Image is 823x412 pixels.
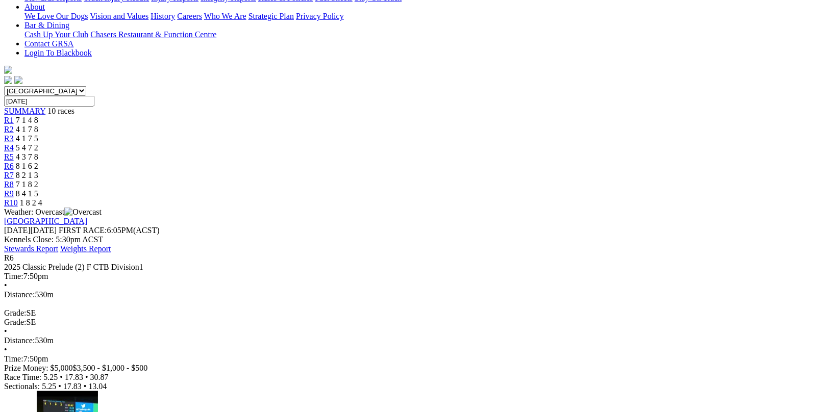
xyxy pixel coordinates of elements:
[204,12,246,20] a: Who We Are
[4,382,40,391] span: Sectionals:
[58,382,61,391] span: •
[43,373,58,381] span: 5.25
[4,171,14,179] a: R7
[16,143,38,152] span: 5 4 7 2
[4,318,27,326] span: Grade:
[24,12,819,21] div: About
[4,189,14,198] a: R9
[73,364,148,372] span: $3,500 - $1,000 - $500
[85,373,88,381] span: •
[4,308,819,318] div: SE
[14,76,22,84] img: twitter.svg
[24,30,88,39] a: Cash Up Your Club
[4,345,7,354] span: •
[24,3,45,11] a: About
[16,189,38,198] span: 8 4 1 5
[4,290,35,299] span: Distance:
[4,226,57,235] span: [DATE]
[59,226,160,235] span: 6:05PM(ACST)
[88,382,107,391] span: 13.04
[4,66,12,74] img: logo-grsa-white.png
[60,373,63,381] span: •
[4,272,819,281] div: 7:50pm
[4,162,14,170] a: R6
[4,125,14,134] a: R2
[60,244,111,253] a: Weights Report
[16,125,38,134] span: 4 1 7 8
[4,116,14,124] a: R1
[4,354,23,363] span: Time:
[4,318,819,327] div: SE
[4,134,14,143] a: R3
[24,48,92,57] a: Login To Blackbook
[4,336,819,345] div: 530m
[151,12,175,20] a: History
[4,180,14,189] a: R8
[4,373,41,381] span: Race Time:
[47,107,74,115] span: 10 races
[4,235,819,244] div: Kennels Close: 5:30pm ACST
[4,336,35,345] span: Distance:
[90,373,109,381] span: 30.87
[4,198,18,207] a: R10
[24,21,69,30] a: Bar & Dining
[4,152,14,161] a: R5
[4,290,819,299] div: 530m
[248,12,294,20] a: Strategic Plan
[24,30,819,39] div: Bar & Dining
[4,217,87,225] a: [GEOGRAPHIC_DATA]
[64,208,102,217] img: Overcast
[59,226,107,235] span: FIRST RACE:
[4,244,58,253] a: Stewards Report
[4,96,94,107] input: Select date
[63,382,82,391] span: 17.83
[4,226,31,235] span: [DATE]
[4,253,14,262] span: R6
[4,76,12,84] img: facebook.svg
[296,12,344,20] a: Privacy Policy
[16,116,38,124] span: 7 1 4 8
[16,171,38,179] span: 8 2 1 3
[177,12,202,20] a: Careers
[90,12,148,20] a: Vision and Values
[4,143,14,152] a: R4
[16,162,38,170] span: 8 1 6 2
[42,382,56,391] span: 5.25
[84,382,87,391] span: •
[24,39,73,48] a: Contact GRSA
[65,373,83,381] span: 17.83
[4,208,102,216] span: Weather: Overcast
[4,263,819,272] div: 2025 Classic Prelude (2) F CTB Division1
[4,107,45,115] a: SUMMARY
[4,308,27,317] span: Grade:
[4,327,7,336] span: •
[16,180,38,189] span: 7 1 8 2
[20,198,42,207] span: 1 8 2 4
[24,12,88,20] a: We Love Our Dogs
[16,152,38,161] span: 4 3 7 8
[4,354,819,364] div: 7:50pm
[4,364,819,373] div: Prize Money: $5,000
[4,272,23,280] span: Time:
[16,134,38,143] span: 4 1 7 5
[90,30,216,39] a: Chasers Restaurant & Function Centre
[4,281,7,290] span: •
